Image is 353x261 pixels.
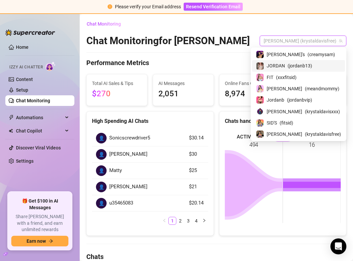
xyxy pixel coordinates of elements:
[189,150,204,158] article: $30
[168,217,176,225] li: 1
[16,112,63,123] span: Automations
[86,35,250,47] h2: Chat Monitoring for [PERSON_NAME]
[109,134,150,142] span: Sonicscrewdriver5
[96,149,107,160] div: 👤
[16,87,28,93] a: Setup
[109,183,147,191] span: [PERSON_NAME]
[92,117,208,125] div: High Spending AI Chats
[225,117,341,125] div: Chats handled by [PERSON_NAME]
[267,51,305,58] span: [PERSON_NAME]'s
[256,96,264,104] img: Jordanb
[109,199,133,207] span: u35465083
[5,29,55,36] img: logo-BBDzfeDw.svg
[92,89,111,98] span: $270
[256,130,264,138] img: Krystal
[160,217,168,225] li: Previous Page
[225,80,275,87] span: Online Fans Contacted
[16,145,61,150] a: Discover Viral Videos
[16,44,29,50] a: Home
[267,96,284,104] span: Jordanb
[87,21,121,27] span: Chat Monitoring
[186,4,240,9] span: Resend Verification Email
[267,85,302,92] span: [PERSON_NAME]
[264,36,342,46] span: Krystal (krystaldavisfree)
[185,217,192,224] a: 3
[267,119,277,127] span: SID'S
[96,198,107,209] div: 👤
[308,51,335,58] span: ( creamysam )
[177,217,184,224] a: 2
[305,85,339,92] span: ( meandmommy )
[256,119,264,127] img: SID'S
[202,218,206,222] span: right
[189,134,204,142] article: $30.14
[109,150,147,158] span: [PERSON_NAME]
[267,74,273,81] span: FIT
[256,108,264,115] img: Krystal
[256,74,264,81] img: FIT
[162,218,166,222] span: left
[330,238,346,254] div: Open Intercom Messenger
[96,165,107,176] div: 👤
[45,61,56,71] img: AI Chatter
[189,199,204,207] article: $20.14
[3,252,8,256] span: build
[192,217,200,225] li: 4
[189,183,204,191] article: $21
[256,51,264,58] img: Sam's
[48,239,53,243] span: arrow-right
[276,74,297,81] span: ( xxxfitsid )
[11,198,68,211] span: 🎁 Get $100 in AI Messages
[96,133,107,143] div: 👤
[305,108,340,115] span: ( krystaldavisxxx )
[11,236,68,246] button: Earn nowarrow-right
[160,217,168,225] button: left
[200,217,208,225] button: right
[158,88,208,100] span: 2,051
[96,182,107,192] div: 👤
[184,3,243,11] button: Resend Verification Email
[267,62,285,69] span: JORDAN
[189,167,204,175] article: $25
[9,115,14,120] span: thunderbolt
[108,4,112,9] span: exclamation-circle
[16,158,34,164] a: Settings
[16,77,33,82] a: Content
[280,119,293,127] span: ( fitsid )
[16,98,50,103] a: Chat Monitoring
[193,217,200,224] a: 4
[225,88,275,100] span: 8,974
[176,217,184,225] li: 2
[287,96,312,104] span: ( jordanbvip )
[256,62,264,70] img: JORDAN
[200,217,208,225] li: Next Page
[305,130,341,138] span: ( krystaldavisfree )
[86,58,149,69] h4: Performance Metrics
[288,62,312,69] span: ( jordanb13 )
[267,130,302,138] span: [PERSON_NAME]
[27,238,46,244] span: Earn now
[184,217,192,225] li: 3
[11,214,68,233] span: Share [PERSON_NAME] with a friend, and earn unlimited rewards
[86,19,126,29] button: Chat Monitoring
[109,167,122,175] span: Matty
[115,3,181,10] div: Please verify your Email address
[9,64,43,70] span: Izzy AI Chatter
[169,217,176,224] a: 1
[9,129,13,133] img: Chat Copilot
[267,108,302,115] span: [PERSON_NAME]
[16,126,63,136] span: Chat Copilot
[256,85,264,92] img: SAM
[339,39,343,43] span: team
[158,80,208,87] span: AI Messages
[92,80,142,87] span: Total AI Sales & Tips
